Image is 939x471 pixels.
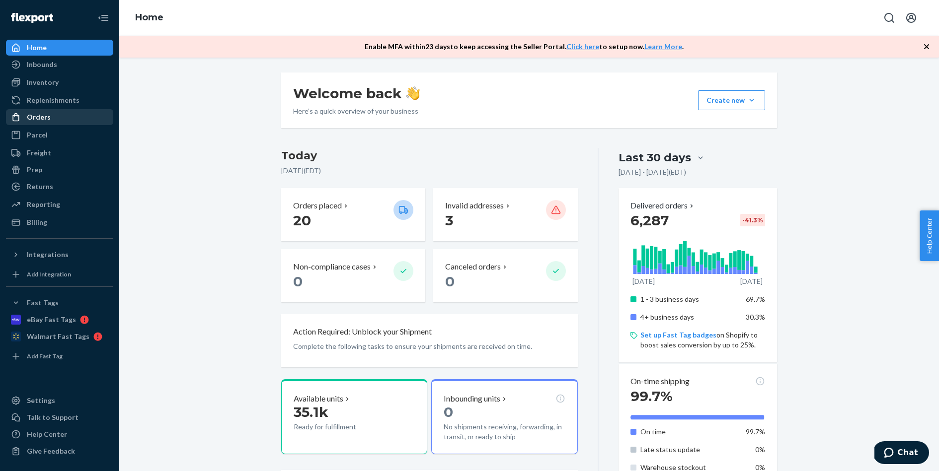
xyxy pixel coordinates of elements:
p: on Shopify to boost sales conversion by up to 25%. [640,330,765,350]
button: Fast Tags [6,295,113,311]
div: Reporting [27,200,60,209]
button: Orders placed 20 [281,188,425,241]
p: Invalid addresses [445,200,504,211]
span: 0 [445,273,455,290]
span: 30.3% [746,313,765,321]
a: Click here [566,42,599,51]
p: [DATE] [740,276,763,286]
p: Ready for fulfillment [294,422,386,432]
a: Home [6,40,113,56]
button: Available units35.1kReady for fulfillment [281,379,427,455]
div: Prep [27,165,42,175]
h1: Welcome back [293,84,420,102]
button: Create new [698,90,765,110]
p: Here’s a quick overview of your business [293,106,420,116]
img: hand-wave emoji [406,86,420,100]
a: Replenishments [6,92,113,108]
p: [DATE] - [DATE] ( EDT ) [619,167,686,177]
button: Open account menu [901,8,921,28]
button: Integrations [6,247,113,263]
span: 0% [755,445,765,454]
span: 0 [444,404,453,420]
p: Complete the following tasks to ensure your shipments are received on time. [293,341,566,351]
div: Walmart Fast Tags [27,332,89,341]
a: Add Fast Tag [6,348,113,364]
a: Help Center [6,426,113,442]
p: No shipments receiving, forwarding, in transit, or ready to ship [444,422,565,442]
button: Give Feedback [6,443,113,459]
div: Talk to Support [27,412,78,422]
a: Inbounds [6,57,113,72]
a: Home [135,12,163,23]
h3: Today [281,148,578,164]
div: Add Integration [27,270,71,278]
button: Inbounding units0No shipments receiving, forwarding, in transit, or ready to ship [431,379,577,455]
div: Billing [27,217,47,227]
p: Inbounding units [444,393,500,404]
p: [DATE] ( EDT ) [281,166,578,176]
p: On time [640,427,738,437]
a: Walmart Fast Tags [6,329,113,344]
div: Fast Tags [27,298,59,308]
button: Talk to Support [6,409,113,425]
span: 20 [293,212,311,229]
a: Inventory [6,74,113,90]
button: Canceled orders 0 [433,249,577,302]
div: Replenishments [27,95,79,105]
a: Settings [6,393,113,408]
iframe: Opens a widget where you can chat to one of our agents [874,441,929,466]
button: Delivered orders [630,200,696,211]
div: Inbounds [27,60,57,69]
a: Add Integration [6,267,113,282]
span: 0 [293,273,303,290]
img: Flexport logo [11,13,53,23]
button: Non-compliance cases 0 [281,249,425,302]
button: Close Navigation [93,8,113,28]
div: Freight [27,148,51,158]
div: Give Feedback [27,446,75,456]
p: Available units [294,393,343,404]
div: Integrations [27,250,69,260]
a: Parcel [6,127,113,143]
p: Enable MFA within 23 days to keep accessing the Seller Portal. to setup now. . [365,42,684,52]
div: Add Fast Tag [27,352,63,360]
button: Open Search Box [879,8,899,28]
div: Home [27,43,47,53]
div: eBay Fast Tags [27,315,76,325]
a: eBay Fast Tags [6,312,113,328]
p: 4+ business days [640,312,738,322]
p: On-time shipping [630,376,690,387]
div: Orders [27,112,51,122]
button: Invalid addresses 3 [433,188,577,241]
a: Freight [6,145,113,161]
span: 35.1k [294,404,328,420]
a: Learn More [644,42,682,51]
a: Returns [6,179,113,195]
div: Parcel [27,130,48,140]
a: Billing [6,214,113,230]
div: Returns [27,182,53,192]
div: Last 30 days [619,150,691,165]
p: Non-compliance cases [293,261,371,272]
ol: breadcrumbs [127,3,171,32]
p: Orders placed [293,200,342,211]
div: Settings [27,396,55,405]
button: Help Center [920,210,939,261]
a: Prep [6,162,113,178]
span: 3 [445,212,453,229]
span: 99.7% [630,388,673,404]
p: Action Required: Unblock your Shipment [293,326,432,337]
p: Canceled orders [445,261,501,272]
div: -41.3 % [740,214,765,226]
div: Inventory [27,77,59,87]
a: Set up Fast Tag badges [640,331,716,339]
span: 6,287 [630,212,669,229]
p: [DATE] [632,276,655,286]
a: Reporting [6,197,113,212]
p: Late status update [640,445,738,455]
p: 1 - 3 business days [640,294,738,304]
div: Help Center [27,429,67,439]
